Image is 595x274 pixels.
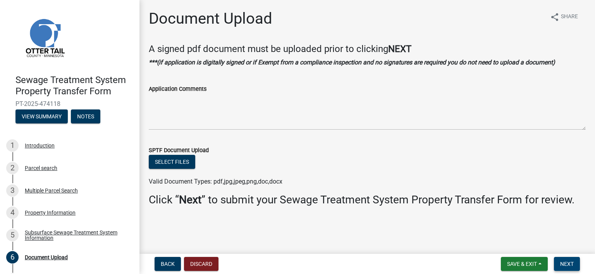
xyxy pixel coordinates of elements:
[25,230,127,241] div: Subsurface Sewage Treatment System Information
[149,155,195,169] button: Select files
[6,206,19,219] div: 4
[15,100,124,108] span: PT-2025-474118
[149,9,272,28] h1: Document Upload
[15,8,74,66] img: Otter Tail County, Minnesota
[544,9,584,24] button: shareShare
[149,178,282,185] span: Valid Document Types: pdf,jpg,jpeg,png,doc,docx
[149,43,586,55] h4: A signed pdf document must be uploaded prior to clicking
[388,43,411,54] strong: NEXT
[149,87,206,92] label: Application Comments
[6,139,19,152] div: 1
[15,75,133,97] h4: Sewage Treatment System Property Transfer Form
[15,109,68,123] button: View Summary
[155,257,181,271] button: Back
[25,143,55,148] div: Introduction
[6,162,19,174] div: 2
[25,210,76,215] div: Property Information
[501,257,548,271] button: Save & Exit
[25,255,68,260] div: Document Upload
[149,59,555,66] strong: ***(if application is digitally signed or if Exempt from a compliance inspection and no signature...
[161,261,175,267] span: Back
[561,12,578,22] span: Share
[184,257,218,271] button: Discard
[560,261,574,267] span: Next
[6,229,19,241] div: 5
[507,261,537,267] span: Save & Exit
[25,188,78,193] div: Multiple Parcel Search
[15,114,68,120] wm-modal-confirm: Summary
[554,257,580,271] button: Next
[179,193,201,206] strong: Next
[550,12,559,22] i: share
[149,148,209,153] label: SPTF Document Upload
[149,193,586,206] h3: Click “ ” to submit your Sewage Treatment System Property Transfer Form for review.
[6,251,19,264] div: 6
[71,114,100,120] wm-modal-confirm: Notes
[6,184,19,197] div: 3
[71,109,100,123] button: Notes
[25,165,57,171] div: Parcel search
